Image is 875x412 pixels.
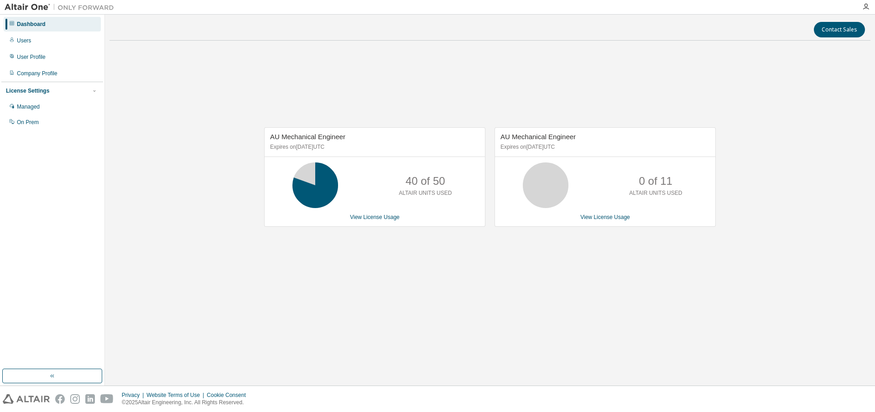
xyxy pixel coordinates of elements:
[3,394,50,404] img: altair_logo.svg
[270,143,477,151] p: Expires on [DATE] UTC
[639,173,672,189] p: 0 of 11
[122,399,251,407] p: © 2025 Altair Engineering, Inc. All Rights Reserved.
[207,391,251,399] div: Cookie Consent
[580,214,630,220] a: View License Usage
[85,394,95,404] img: linkedin.svg
[17,103,40,110] div: Managed
[17,37,31,44] div: Users
[17,70,57,77] div: Company Profile
[6,87,49,94] div: License Settings
[814,22,865,37] button: Contact Sales
[270,133,345,141] span: AU Mechanical Engineer
[17,119,39,126] div: On Prem
[55,394,65,404] img: facebook.svg
[500,143,708,151] p: Expires on [DATE] UTC
[399,189,452,197] p: ALTAIR UNITS USED
[5,3,119,12] img: Altair One
[500,133,576,141] span: AU Mechanical Engineer
[100,394,114,404] img: youtube.svg
[122,391,146,399] div: Privacy
[146,391,207,399] div: Website Terms of Use
[70,394,80,404] img: instagram.svg
[17,21,46,28] div: Dashboard
[629,189,682,197] p: ALTAIR UNITS USED
[350,214,400,220] a: View License Usage
[406,173,445,189] p: 40 of 50
[17,53,46,61] div: User Profile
